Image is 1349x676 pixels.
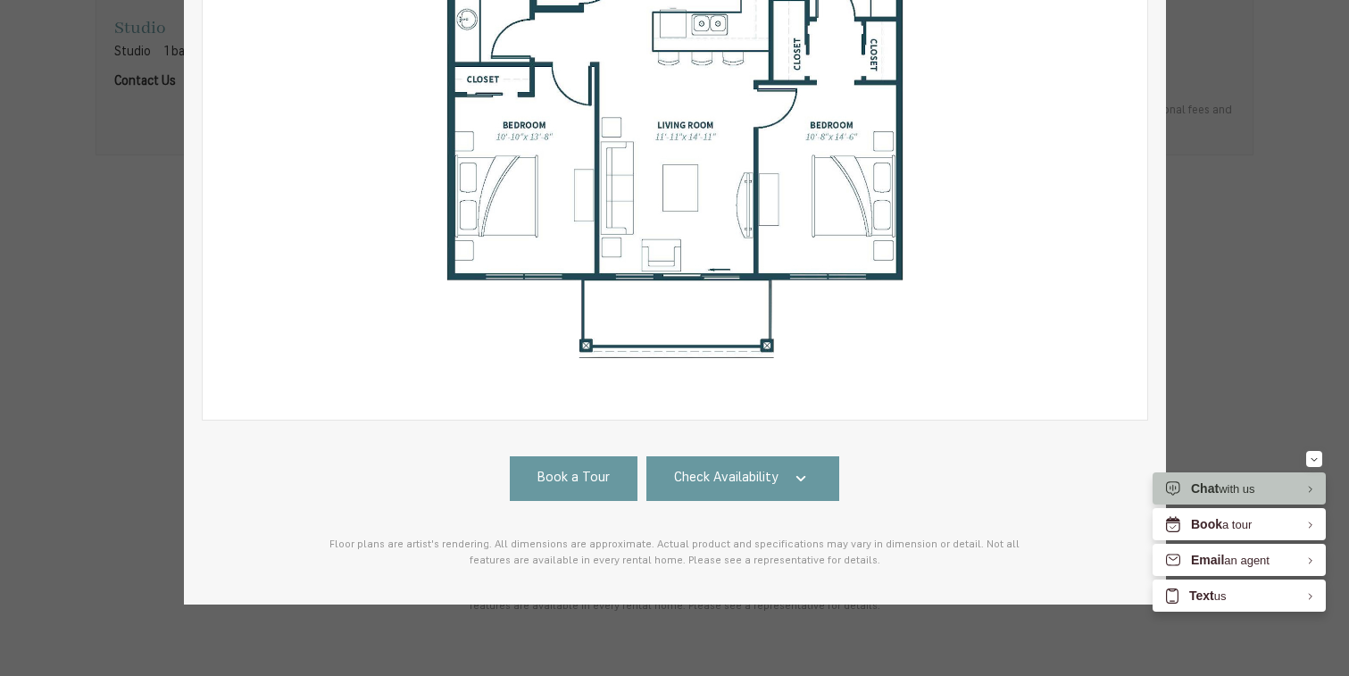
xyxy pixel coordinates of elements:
[646,456,839,501] a: Check Availability
[510,456,637,501] a: Book a Tour
[318,537,1032,569] p: Floor plans are artist's rendering. All dimensions are approximate. Actual product and specificat...
[537,469,610,489] span: Book a Tour
[674,469,779,489] span: Check Availability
